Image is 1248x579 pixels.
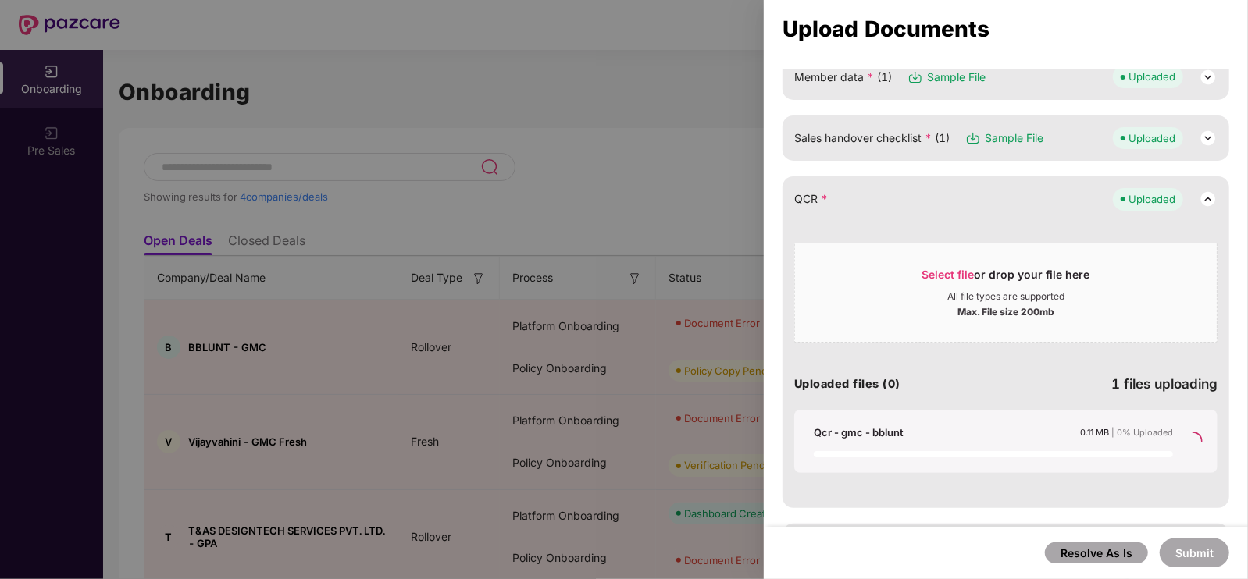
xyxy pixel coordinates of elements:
button: Resolve As Is [1045,542,1148,563]
button: Submit [1160,538,1229,567]
img: svg+xml;base64,PHN2ZyB3aWR0aD0iMTYiIGhlaWdodD0iMTciIHZpZXdCb3g9IjAgMCAxNiAxNyIgZmlsbD0ibm9uZSIgeG... [965,130,981,146]
div: 1 files uploading [1111,374,1218,395]
div: Uploaded [1129,191,1175,207]
div: Qcr - gmc - bblunt [814,425,904,439]
img: svg+xml;base64,PHN2ZyB3aWR0aD0iMTYiIGhlaWdodD0iMTciIHZpZXdCb3g9IjAgMCAxNiAxNyIgZmlsbD0ibm9uZSIgeG... [907,69,923,85]
img: svg+xml;base64,PHN2ZyB3aWR0aD0iMjQiIGhlaWdodD0iMjQiIHZpZXdCb3g9IjAgMCAyNCAyNCIgZmlsbD0ibm9uZSIgeG... [1199,129,1218,147]
img: svg+xml;base64,PHN2ZyB3aWR0aD0iMjQiIGhlaWdodD0iMjQiIHZpZXdCb3g9IjAgMCAyNCAyNCIgZmlsbD0ibm9uZSIgeG... [1199,68,1218,87]
span: Member data (1) [794,69,892,86]
img: svg+xml;base64,PHN2ZyB3aWR0aD0iMjQiIGhlaWdodD0iMjQiIHZpZXdCb3g9IjAgMCAyNCAyNCIgZmlsbD0ibm9uZSIgeG... [1199,190,1218,208]
span: Sample File [985,130,1043,147]
span: Select file [922,268,975,281]
div: Upload Documents [783,20,1229,37]
span: Sample File [927,69,986,86]
div: Uploaded [1129,130,1175,146]
span: | 0% Uploaded [1111,427,1173,438]
div: Uploaded [1129,69,1175,84]
div: Max. File size 200mb [957,303,1054,318]
h4: Uploaded files (0) [794,376,900,392]
span: 0.11 MB [1080,427,1109,438]
div: or drop your file here [922,267,1090,290]
span: Sales handover checklist (1) [794,130,950,147]
span: Select fileor drop your file hereAll file types are supportedMax. File size 200mb [795,255,1217,330]
div: All file types are supported [947,290,1064,303]
span: QCR [794,190,828,208]
span: loading [1182,431,1203,452]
